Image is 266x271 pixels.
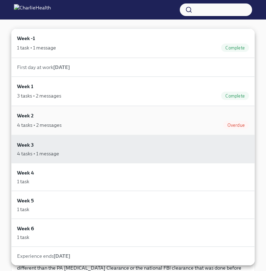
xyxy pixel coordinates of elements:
span: Experience ends [17,253,70,259]
div: 1 task [17,206,29,213]
h6: Week 3 [17,141,34,149]
strong: [DATE] [53,64,70,70]
a: Week 51 task [11,191,255,219]
div: 3 tasks • 2 messages [17,92,61,99]
h6: Week 1 [17,83,33,90]
div: 1 task [17,234,29,241]
span: Overdue [223,123,249,128]
span: First day at work [17,64,70,70]
h6: Week 2 [17,112,34,119]
strong: [DATE] [54,253,70,259]
h6: Week 4 [17,169,34,177]
a: Week 34 tasks • 1 message [11,135,255,163]
span: Complete [221,93,249,99]
a: Week -11 task • 1 messageComplete [11,29,255,58]
a: Week 41 task [11,163,255,191]
div: 4 tasks • 2 messages [17,122,62,129]
div: 4 tasks • 1 message [17,150,59,157]
div: 1 task [17,178,29,185]
a: Week 13 tasks • 2 messagesComplete [11,77,255,106]
h6: Week 6 [17,225,34,232]
h6: Week -1 [17,34,35,42]
a: Week 24 tasks • 2 messagesOverdue [11,106,255,135]
h6: Week 5 [17,197,34,204]
a: Week 61 task [11,219,255,247]
div: 1 task • 1 message [17,44,56,51]
span: Complete [221,45,249,51]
